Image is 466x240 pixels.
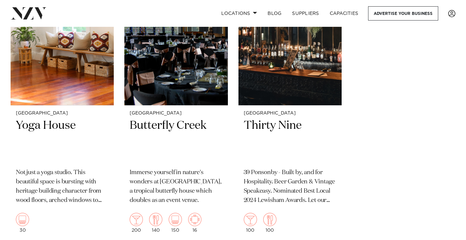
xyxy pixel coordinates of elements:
[244,168,336,205] p: 39 Ponsonby - Built by, and for Hospitality. Beer Garden & Vintage Speakeasy. Nominated Best Loca...
[149,213,162,233] div: 140
[244,213,257,233] div: 100
[130,213,143,226] img: cocktail.png
[149,213,162,226] img: dining.png
[169,213,182,226] img: theatre.png
[130,213,143,233] div: 200
[16,168,108,205] p: Not just a yoga studio. This beautiful space is bursting with heritage building character from wo...
[262,6,287,21] a: BLOG
[16,213,29,226] img: theatre.png
[188,213,201,233] div: 16
[324,6,364,21] a: Capacities
[244,213,257,226] img: cocktail.png
[16,111,108,116] small: [GEOGRAPHIC_DATA]
[244,118,336,163] h2: Thirty Nine
[130,111,222,116] small: [GEOGRAPHIC_DATA]
[263,213,276,233] div: 100
[244,111,336,116] small: [GEOGRAPHIC_DATA]
[16,118,108,163] h2: Yoga House
[169,213,182,233] div: 150
[11,7,47,19] img: nzv-logo.png
[368,6,438,21] a: Advertise your business
[130,168,222,205] p: Immerse yourself in nature's wonders at [GEOGRAPHIC_DATA], a tropical butterfly house which doubl...
[287,6,324,21] a: SUPPLIERS
[16,213,29,233] div: 30
[188,213,201,226] img: meeting.png
[263,213,276,226] img: dining.png
[216,6,262,21] a: Locations
[130,118,222,163] h2: Butterfly Creek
